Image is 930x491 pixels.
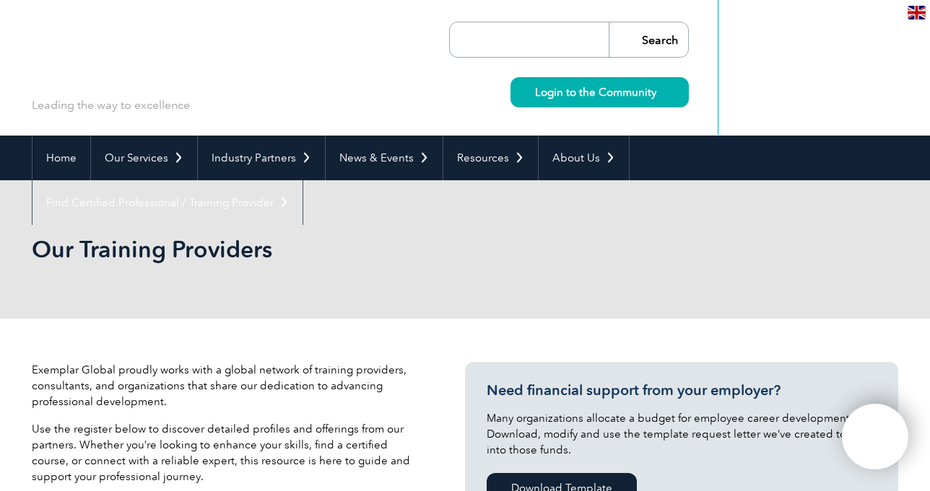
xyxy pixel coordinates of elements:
a: Login to the Community [510,77,689,107]
a: About Us [539,136,629,180]
a: Our Services [91,136,197,180]
h3: Need financial support from your employer? [487,381,877,399]
a: Find Certified Professional / Training Provider [32,180,303,225]
input: Search [609,22,688,57]
img: svg+xml;nitro-empty-id=NDkwMzoxMTY=-1;base64,PHN2ZyB2aWV3Qm94PSIwIDAgNDAwIDQwMCIgd2lkdGg9IjQwMCIg... [857,419,893,455]
a: News & Events [326,136,443,180]
p: Exemplar Global proudly works with a global network of training providers, consultants, and organ... [32,362,422,410]
h2: Our Training Providers [32,238,638,261]
p: Many organizations allocate a budget for employee career development. Download, modify and use th... [487,410,877,458]
p: Leading the way to excellence [32,97,190,113]
a: Industry Partners [198,136,325,180]
img: svg+xml;nitro-empty-id=MzU0OjIyMw==-1;base64,PHN2ZyB2aWV3Qm94PSIwIDAgMTEgMTEiIHdpZHRoPSIxMSIgaGVp... [656,88,664,96]
p: Use the register below to discover detailed profiles and offerings from our partners. Whether you... [32,421,422,485]
a: Home [32,136,90,180]
img: en [908,6,926,19]
a: Resources [443,136,538,180]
